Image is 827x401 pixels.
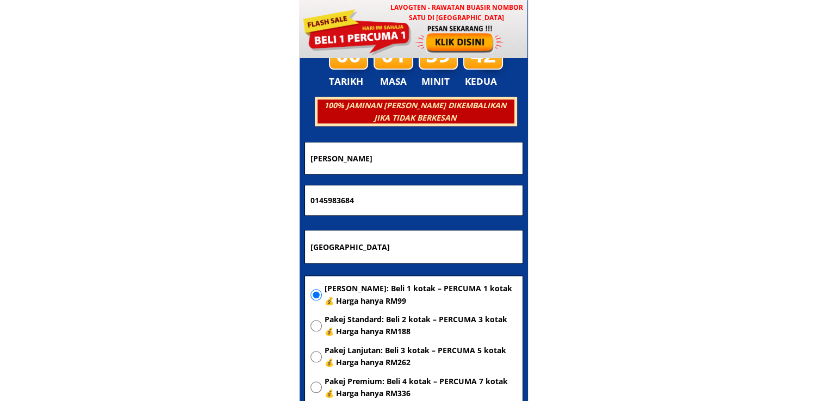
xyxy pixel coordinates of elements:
h3: KEDUA [465,74,500,89]
h3: TARIKH [329,74,375,89]
h3: MASA [375,74,412,89]
h3: LAVOGTEN - Rawatan Buasir Nombor Satu di [GEOGRAPHIC_DATA] [385,2,528,23]
input: Nombor Telefon Bimbit [308,185,520,216]
span: Pakej Premium: Beli 4 kotak – PERCUMA 7 kotak 💰 Harga hanya RM336 [325,375,517,400]
input: Alamat [308,230,520,263]
h3: MINIT [421,74,454,89]
span: [PERSON_NAME]: Beli 1 kotak – PERCUMA 1 kotak 💰 Harga hanya RM99 [325,283,517,307]
h3: 100% JAMINAN [PERSON_NAME] DIKEMBALIKAN JIKA TIDAK BERKESAN [316,99,514,124]
span: Pakej Standard: Beli 2 kotak – PERCUMA 3 kotak 💰 Harga hanya RM188 [325,314,517,338]
span: Pakej Lanjutan: Beli 3 kotak – PERCUMA 5 kotak 💰 Harga hanya RM262 [325,344,517,369]
input: Nama penuh [308,142,520,173]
